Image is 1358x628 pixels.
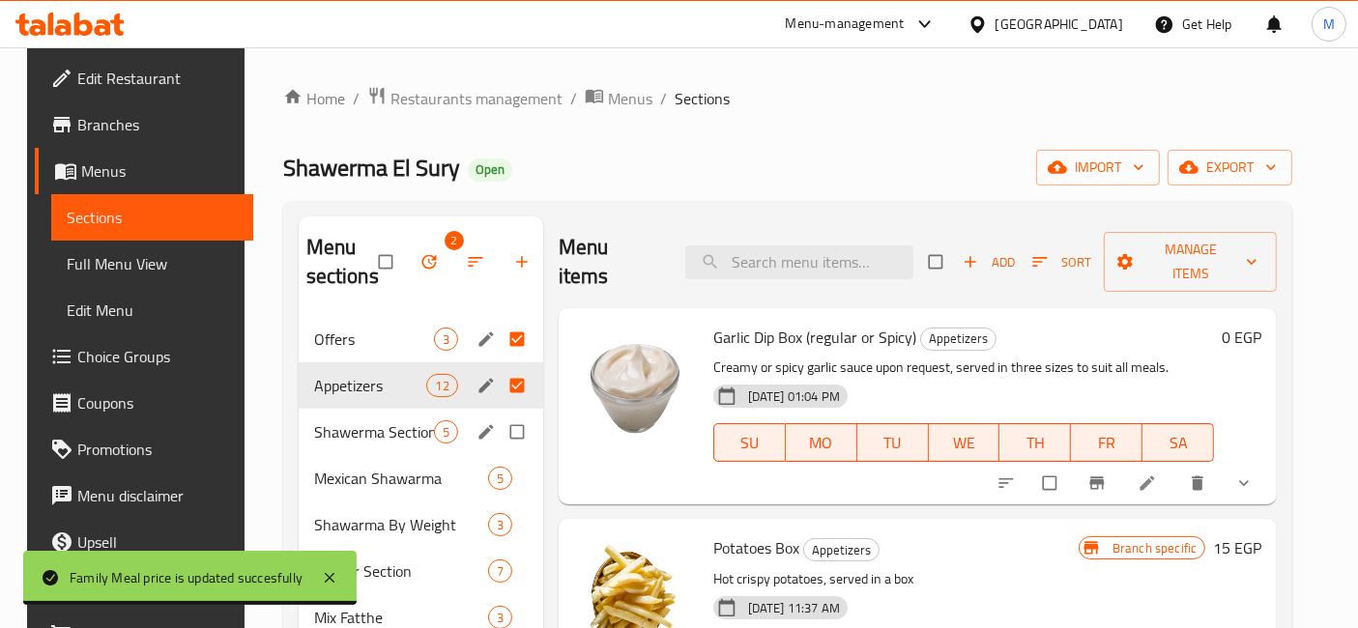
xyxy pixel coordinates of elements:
[77,345,239,368] span: Choice Groups
[314,420,434,443] span: Shawerma Section
[77,391,239,414] span: Coupons
[35,472,254,519] a: Menu disclaimer
[474,419,503,444] button: edit
[713,567,1079,591] p: Hot crispy potatoes, served in a box
[675,87,730,110] span: Sections
[1105,539,1204,557] span: Branch specific
[921,328,996,350] span: Appetizers
[985,462,1031,504] button: sort-choices
[314,513,488,536] span: Shawarma By Weight
[488,513,512,536] div: items
[35,101,254,148] a: Branches
[1031,465,1072,501] span: Select to update
[51,287,254,333] a: Edit Menu
[454,241,501,283] span: Sort sections
[660,87,667,110] li: /
[35,519,254,565] a: Upsell
[722,429,778,457] span: SU
[1071,423,1142,462] button: FR
[35,55,254,101] a: Edit Restaurant
[937,429,993,457] span: WE
[1138,473,1161,493] a: Edit menu item
[426,374,457,397] div: items
[1052,156,1144,180] span: import
[489,562,511,581] span: 7
[803,538,880,561] div: Appetizers
[35,148,254,194] a: Menus
[999,423,1071,462] button: TH
[314,374,427,397] span: Appetizers
[489,470,511,488] span: 5
[865,429,921,457] span: TU
[299,316,543,362] div: Offers3edit
[474,373,503,398] button: edit
[1076,462,1122,504] button: Branch-specific-item
[367,86,563,111] a: Restaurants management
[786,423,857,462] button: MO
[1323,14,1335,35] span: M
[929,423,1000,462] button: WE
[1176,462,1223,504] button: delete
[299,455,543,501] div: Mexican Shawarma5
[435,423,457,442] span: 5
[77,438,239,461] span: Promotions
[67,252,239,275] span: Full Menu View
[77,530,239,554] span: Upsell
[299,548,543,594] div: Burger Section7
[35,380,254,426] a: Coupons
[67,206,239,229] span: Sections
[314,467,488,490] div: Mexican Shawarma
[70,567,303,588] div: Family Meal price is updated succesfully
[1079,429,1135,457] span: FR
[1222,324,1261,351] h6: 0 EGP
[1020,247,1104,277] span: Sort items
[427,377,456,395] span: 12
[489,516,511,534] span: 3
[283,146,460,189] span: Shawerma El Sury
[1168,150,1292,186] button: export
[685,245,913,279] input: search
[1027,247,1096,277] button: Sort
[283,86,1293,111] nav: breadcrumb
[445,231,464,250] span: 2
[81,159,239,183] span: Menus
[958,247,1020,277] span: Add item
[713,323,916,352] span: Garlic Dip Box (regular or Spicy)
[488,559,512,583] div: items
[740,387,848,406] span: [DATE] 01:04 PM
[77,484,239,507] span: Menu disclaimer
[353,87,360,110] li: /
[1142,423,1214,462] button: SA
[299,362,543,409] div: Appetizers12edit
[51,241,254,287] a: Full Menu View
[314,328,434,351] span: Offers
[474,327,503,352] button: edit
[570,87,577,110] li: /
[314,559,488,583] span: Burger Section
[1104,232,1277,292] button: Manage items
[920,328,997,351] div: Appetizers
[996,14,1123,35] div: [GEOGRAPHIC_DATA]
[51,194,254,241] a: Sections
[488,467,512,490] div: items
[786,13,905,36] div: Menu-management
[608,87,652,110] span: Menus
[963,251,1015,273] span: Add
[306,233,379,291] h2: Menu sections
[283,87,345,110] a: Home
[1119,238,1261,286] span: Manage items
[958,247,1020,277] button: Add
[77,67,239,90] span: Edit Restaurant
[468,161,512,178] span: Open
[1007,429,1063,457] span: TH
[1213,534,1261,561] h6: 15 EGP
[77,113,239,136] span: Branches
[435,330,457,349] span: 3
[574,324,698,447] img: Garlic Dip Box (regular or Spicy)
[489,609,511,627] span: 3
[1234,473,1254,493] svg: Show Choices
